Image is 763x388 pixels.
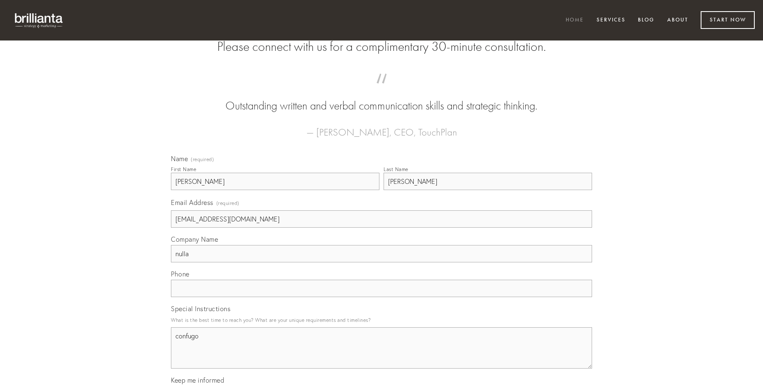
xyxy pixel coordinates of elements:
[184,114,579,140] figcaption: — [PERSON_NAME], CEO, TouchPlan
[171,166,196,172] div: First Name
[171,235,218,243] span: Company Name
[8,8,70,32] img: brillianta - research, strategy, marketing
[171,314,592,326] p: What is the best time to reach you? What are your unique requirements and timelines?
[560,14,589,27] a: Home
[701,11,755,29] a: Start Now
[171,198,213,207] span: Email Address
[171,305,230,313] span: Special Instructions
[191,157,214,162] span: (required)
[384,166,408,172] div: Last Name
[184,82,579,98] span: “
[633,14,660,27] a: Blog
[171,270,190,278] span: Phone
[171,155,188,163] span: Name
[184,82,579,114] blockquote: Outstanding written and verbal communication skills and strategic thinking.
[216,198,239,209] span: (required)
[171,327,592,369] textarea: confugo
[591,14,631,27] a: Services
[171,376,224,384] span: Keep me informed
[171,39,592,55] h2: Please connect with us for a complimentary 30-minute consultation.
[662,14,694,27] a: About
